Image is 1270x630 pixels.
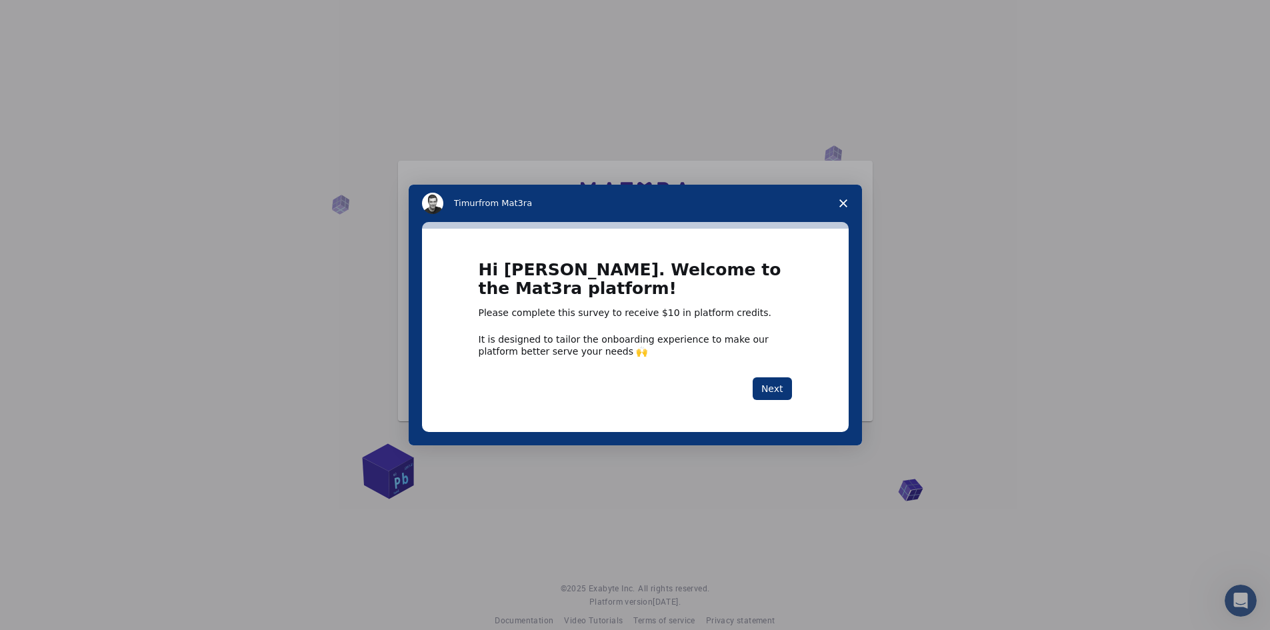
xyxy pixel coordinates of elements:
img: Profile image for Timur [422,193,443,214]
button: Next [753,377,792,400]
span: from Mat3ra [479,198,532,208]
div: It is designed to tailor the onboarding experience to make our platform better serve your needs 🙌 [479,333,792,357]
span: Close survey [825,185,862,222]
div: Please complete this survey to receive $10 in platform credits. [479,307,792,320]
span: Timur [454,198,479,208]
span: Assistance [21,9,86,21]
h1: Hi [PERSON_NAME]. Welcome to the Mat3ra platform! [479,261,792,307]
